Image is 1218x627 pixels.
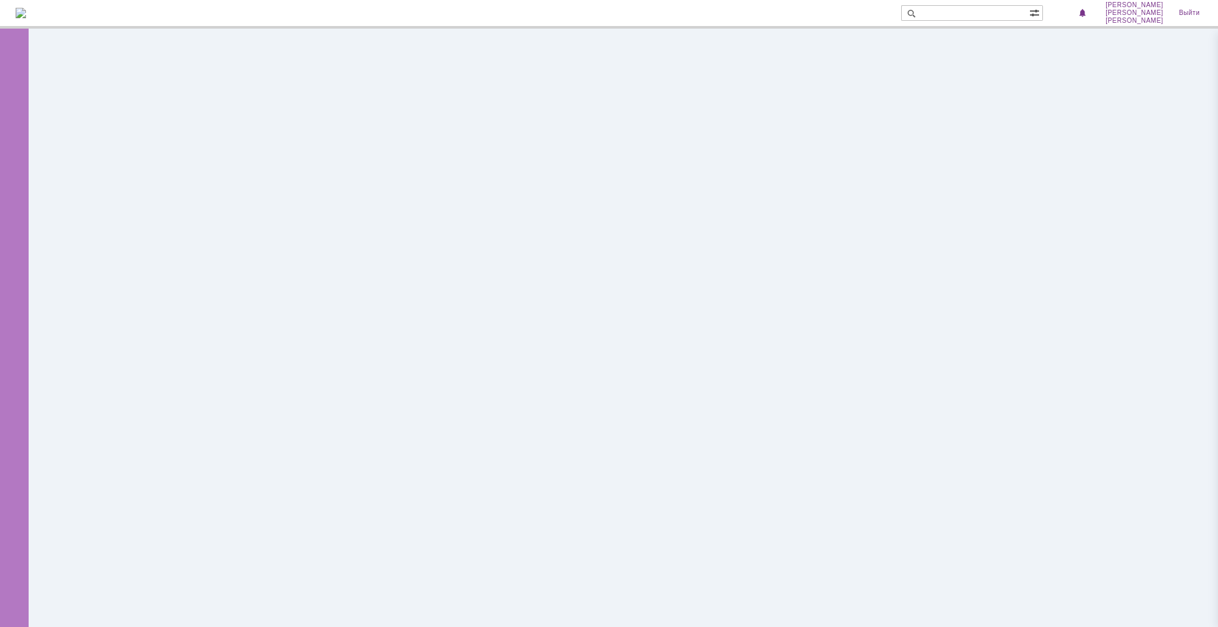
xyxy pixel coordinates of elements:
span: [PERSON_NAME] [1105,9,1163,17]
span: [PERSON_NAME] [1105,1,1163,9]
img: logo [16,8,26,18]
a: Перейти на домашнюю страницу [16,8,26,18]
span: Расширенный поиск [1029,6,1042,18]
span: [PERSON_NAME] [1105,17,1163,25]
